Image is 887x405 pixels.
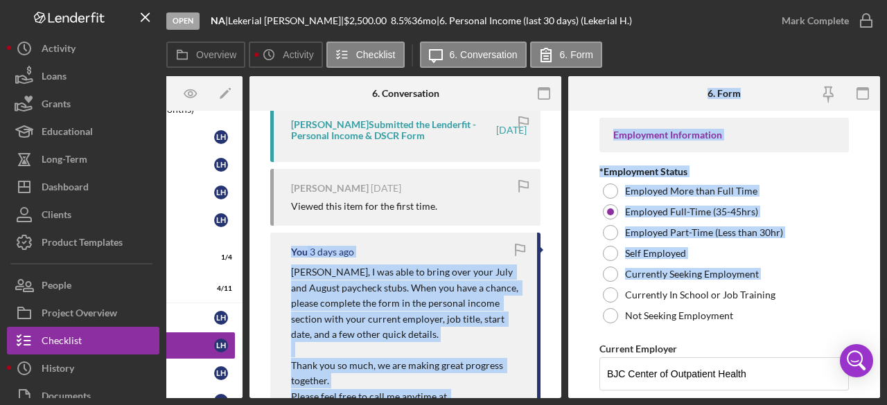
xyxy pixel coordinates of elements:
[291,264,523,342] p: [PERSON_NAME], I was able to bring over your July and August paycheck stubs. When you have a chan...
[42,173,89,204] div: Dashboard
[625,186,757,197] label: Employed More than Full Time
[291,246,308,258] div: You
[42,118,93,149] div: Educational
[782,7,849,35] div: Mark Complete
[207,285,232,293] div: 4 / 11
[450,49,518,60] label: 6. Conversation
[496,125,527,136] time: 2025-08-23 22:14
[211,15,228,26] div: |
[625,289,775,300] label: Currently In School or Job Training
[283,49,313,60] label: Activity
[166,42,245,68] button: Overview
[42,354,74,386] div: History
[840,344,873,377] div: Open Intercom Messenger
[228,15,344,26] div: Lekerial [PERSON_NAME] |
[7,271,159,299] button: People
[42,62,67,93] div: Loans
[214,186,228,199] div: L H
[42,35,76,66] div: Activity
[196,49,236,60] label: Overview
[7,35,159,62] button: Activity
[768,7,880,35] button: Mark Complete
[625,248,686,259] label: Self Employed
[42,145,87,177] div: Long-Term
[214,213,228,227] div: L H
[599,166,849,177] div: *Employment Status
[7,90,159,118] button: Grants
[7,299,159,327] button: Project Overview
[625,227,783,238] label: Employed Part-Time (Less than 30hr)
[560,49,593,60] label: 6. Form
[356,49,396,60] label: Checklist
[42,299,117,330] div: Project Overview
[344,15,391,26] div: $2,500.00
[599,343,677,354] label: Current Employer
[214,130,228,144] div: L H
[214,311,228,325] div: L H
[291,183,369,194] div: [PERSON_NAME]
[42,228,123,260] div: Product Templates
[7,327,159,354] button: Checklist
[310,246,354,258] time: 2025-08-22 21:30
[291,119,494,141] div: [PERSON_NAME] Submitted the Lenderfit - Personal Income & DSCR Form
[326,42,405,68] button: Checklist
[708,88,741,99] div: 6. Form
[7,201,159,228] button: Clients
[291,358,523,389] p: Thank you so much, we are making great progress together.
[214,158,228,172] div: L H
[291,201,437,212] div: Viewed this item for the first time.
[207,253,232,262] div: 1 / 4
[7,145,159,173] button: Long-Term
[530,42,602,68] button: 6. Form
[372,88,439,99] div: 6. Conversation
[625,269,759,280] label: Currently Seeking Employment
[625,206,758,217] label: Employed Full-Time (35-45hrs)
[391,15,412,26] div: 8.5 %
[249,42,322,68] button: Activity
[613,129,835,141] div: Employment Information
[371,183,401,194] time: 2025-08-23 22:10
[7,228,159,256] button: Product Templates
[42,201,71,232] div: Clients
[412,15,437,26] div: 36 mo
[437,15,632,26] div: | 6. Personal Income (last 30 days) (Lekerial H.)
[214,339,228,352] div: L H
[214,366,228,380] div: L H
[625,310,733,321] label: Not Seeking Employment
[7,62,159,90] button: Loans
[420,42,527,68] button: 6. Conversation
[42,271,71,303] div: People
[42,90,71,121] div: Grants
[7,173,159,201] button: Dashboard
[7,118,159,145] button: Educational
[211,15,225,26] b: NA
[7,354,159,382] button: History
[42,327,82,358] div: Checklist
[166,12,200,30] div: Open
